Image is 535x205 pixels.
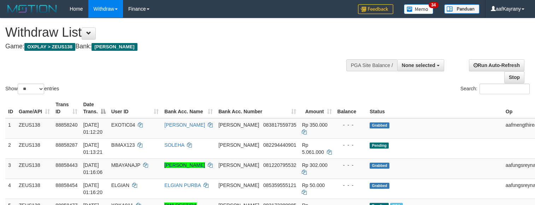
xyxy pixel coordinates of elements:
[263,162,296,168] span: Copy 081220795532 to clipboard
[5,118,16,139] td: 1
[358,4,393,14] img: Feedback.jpg
[367,98,503,118] th: Status
[302,182,325,188] span: Rp 50.000
[370,183,389,189] span: Grabbed
[161,98,216,118] th: Bank Acc. Name: activate to sort column ascending
[108,98,162,118] th: User ID: activate to sort column ascending
[16,98,53,118] th: Game/API: activate to sort column ascending
[16,158,53,179] td: ZEUS138
[5,98,16,118] th: ID
[404,4,434,14] img: Button%20Memo.svg
[218,142,259,148] span: [PERSON_NAME]
[164,142,184,148] a: SOLEHA
[18,84,44,94] select: Showentries
[5,4,59,14] img: MOTION_logo.png
[504,71,524,83] a: Stop
[5,43,349,50] h4: Game: Bank:
[5,138,16,158] td: 2
[16,179,53,199] td: ZEUS138
[83,162,102,175] span: [DATE] 01:16:06
[469,59,524,71] a: Run Auto-Refresh
[80,98,108,118] th: Date Trans.: activate to sort column descending
[5,84,59,94] label: Show entries
[55,122,77,128] span: 88858240
[299,98,334,118] th: Amount: activate to sort column ascending
[337,141,364,149] div: - - -
[83,142,102,155] span: [DATE] 01:13:21
[5,25,349,40] h1: Withdraw List
[5,179,16,199] td: 4
[218,122,259,128] span: [PERSON_NAME]
[111,122,135,128] span: EXOTIC04
[218,182,259,188] span: [PERSON_NAME]
[370,163,389,169] span: Grabbed
[111,142,135,148] span: BIMAX123
[460,84,530,94] label: Search:
[83,122,102,135] span: [DATE] 01:12:20
[263,142,296,148] span: Copy 082294440901 to clipboard
[16,138,53,158] td: ZEUS138
[16,118,53,139] td: ZEUS138
[302,122,327,128] span: Rp 350.000
[55,182,77,188] span: 88858454
[302,162,327,168] span: Rp 302.000
[480,84,530,94] input: Search:
[444,4,480,14] img: panduan.png
[218,162,259,168] span: [PERSON_NAME]
[263,122,296,128] span: Copy 083817559735 to clipboard
[370,143,389,149] span: Pending
[164,182,201,188] a: ELGIAN PURBA
[92,43,137,51] span: [PERSON_NAME]
[24,43,75,51] span: OXPLAY > ZEUS138
[346,59,397,71] div: PGA Site Balance /
[55,162,77,168] span: 88858443
[111,182,129,188] span: ELGIAN
[164,122,205,128] a: [PERSON_NAME]
[111,162,140,168] span: MBAYANAJP
[302,142,324,155] span: Rp 5.061.000
[83,182,102,195] span: [DATE] 01:16:20
[337,121,364,128] div: - - -
[397,59,444,71] button: None selected
[216,98,299,118] th: Bank Acc. Number: activate to sort column ascending
[429,2,438,8] span: 34
[53,98,80,118] th: Trans ID: activate to sort column ascending
[164,162,205,168] a: [PERSON_NAME]
[402,62,435,68] span: None selected
[5,158,16,179] td: 3
[337,182,364,189] div: - - -
[335,98,367,118] th: Balance
[55,142,77,148] span: 88858287
[263,182,296,188] span: Copy 085359555121 to clipboard
[337,162,364,169] div: - - -
[370,122,389,128] span: Grabbed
